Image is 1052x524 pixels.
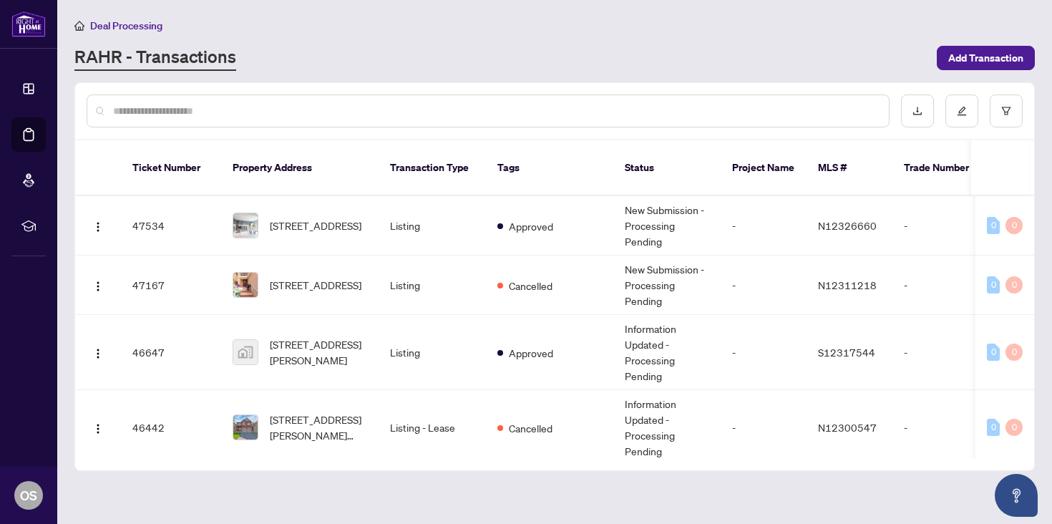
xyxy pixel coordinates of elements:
th: Tags [486,140,613,196]
button: download [901,94,934,127]
span: N12300547 [818,421,877,434]
img: Logo [92,281,104,292]
td: - [892,256,993,315]
td: Listing [379,196,486,256]
span: [STREET_ADDRESS] [270,277,361,293]
span: [STREET_ADDRESS][PERSON_NAME][PERSON_NAME] [270,412,367,443]
td: - [892,196,993,256]
button: Logo [87,214,109,237]
div: 0 [987,217,1000,234]
button: Add Transaction [937,46,1035,70]
td: Listing [379,315,486,390]
span: OS [20,485,37,505]
span: N12311218 [818,278,877,291]
td: - [892,390,993,465]
th: Status [613,140,721,196]
div: 0 [1005,276,1023,293]
button: Open asap [995,474,1038,517]
div: 0 [1005,419,1023,436]
th: Transaction Type [379,140,486,196]
td: - [721,390,807,465]
td: 46442 [121,390,221,465]
th: Project Name [721,140,807,196]
span: Cancelled [509,278,552,293]
span: Approved [509,345,553,361]
th: Property Address [221,140,379,196]
img: Logo [92,348,104,359]
span: Deal Processing [90,19,162,32]
td: - [721,196,807,256]
th: MLS # [807,140,892,196]
img: thumbnail-img [233,415,258,440]
span: Add Transaction [948,47,1023,69]
td: Information Updated - Processing Pending [613,390,721,465]
td: Listing [379,256,486,315]
div: 0 [987,344,1000,361]
img: thumbnail-img [233,213,258,238]
img: Logo [92,423,104,435]
button: filter [990,94,1023,127]
img: Logo [92,221,104,233]
span: [STREET_ADDRESS] [270,218,361,233]
td: 47167 [121,256,221,315]
td: - [892,315,993,390]
td: New Submission - Processing Pending [613,196,721,256]
button: Logo [87,416,109,439]
td: - [721,315,807,390]
button: edit [945,94,978,127]
img: thumbnail-img [233,340,258,364]
div: 0 [987,419,1000,436]
button: Logo [87,341,109,364]
span: Cancelled [509,420,552,436]
span: home [74,21,84,31]
td: 47534 [121,196,221,256]
div: 0 [987,276,1000,293]
td: Listing - Lease [379,390,486,465]
td: 46647 [121,315,221,390]
span: download [912,106,922,116]
img: thumbnail-img [233,273,258,297]
div: 0 [1005,217,1023,234]
th: Trade Number [892,140,993,196]
td: New Submission - Processing Pending [613,256,721,315]
button: Logo [87,273,109,296]
a: RAHR - Transactions [74,45,236,71]
span: [STREET_ADDRESS][PERSON_NAME] [270,336,367,368]
span: S12317544 [818,346,875,359]
span: Approved [509,218,553,234]
td: Information Updated - Processing Pending [613,315,721,390]
span: edit [957,106,967,116]
td: - [721,256,807,315]
th: Ticket Number [121,140,221,196]
img: logo [11,11,46,37]
span: N12326660 [818,219,877,232]
div: 0 [1005,344,1023,361]
span: filter [1001,106,1011,116]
